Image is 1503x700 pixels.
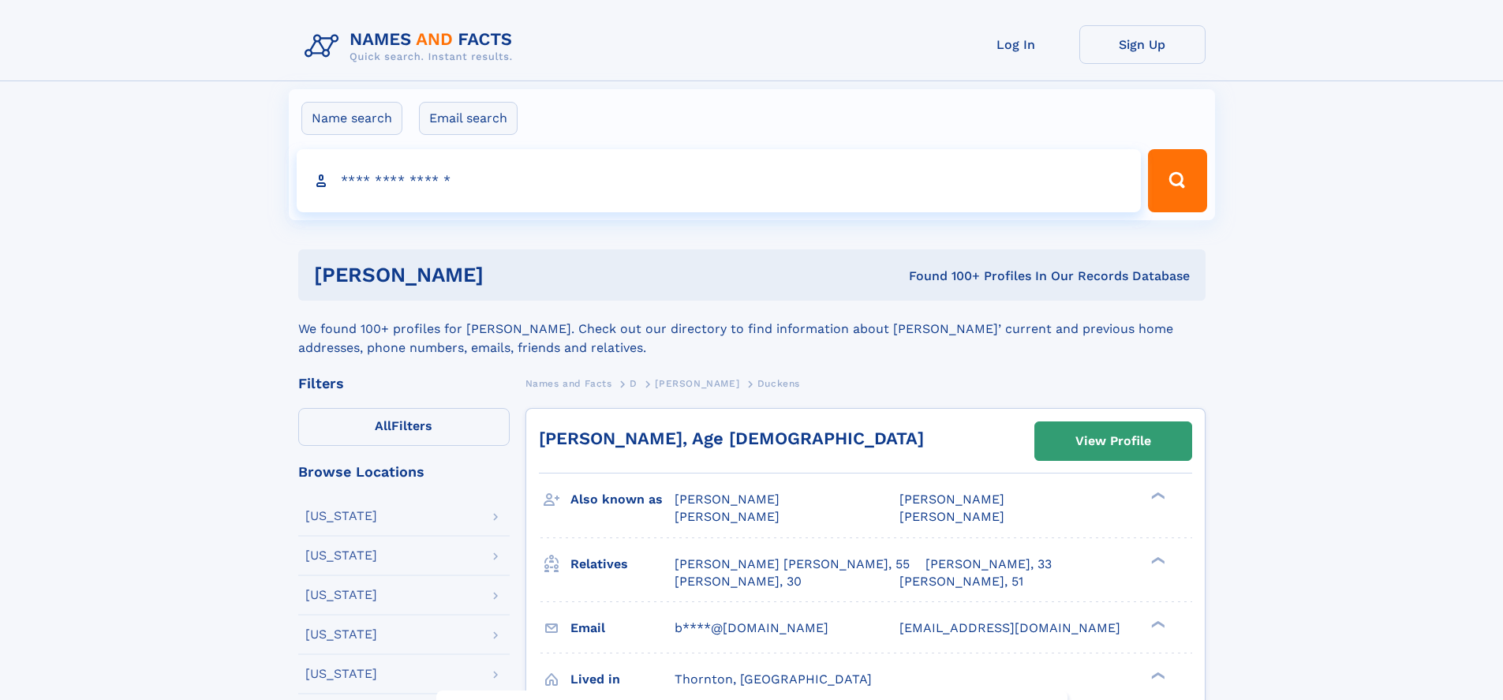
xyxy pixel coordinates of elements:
[953,25,1079,64] a: Log In
[1079,25,1206,64] a: Sign Up
[1075,423,1151,459] div: View Profile
[675,556,910,573] a: [PERSON_NAME] [PERSON_NAME], 55
[675,573,802,590] a: [PERSON_NAME], 30
[305,589,377,601] div: [US_STATE]
[675,672,872,687] span: Thornton, [GEOGRAPHIC_DATA]
[305,510,377,522] div: [US_STATE]
[525,373,612,393] a: Names and Facts
[655,378,739,389] span: [PERSON_NAME]
[570,615,675,642] h3: Email
[899,492,1004,507] span: [PERSON_NAME]
[570,551,675,578] h3: Relatives
[1147,619,1166,629] div: ❯
[314,265,697,285] h1: [PERSON_NAME]
[305,668,377,680] div: [US_STATE]
[375,418,391,433] span: All
[570,486,675,513] h3: Also known as
[630,378,637,389] span: D
[675,509,780,524] span: [PERSON_NAME]
[539,429,924,448] a: [PERSON_NAME], Age [DEMOGRAPHIC_DATA]
[1148,149,1206,212] button: Search Button
[1147,670,1166,680] div: ❯
[570,666,675,693] h3: Lived in
[298,465,510,479] div: Browse Locations
[899,509,1004,524] span: [PERSON_NAME]
[301,102,402,135] label: Name search
[298,25,525,68] img: Logo Names and Facts
[899,620,1120,635] span: [EMAIL_ADDRESS][DOMAIN_NAME]
[925,556,1052,573] a: [PERSON_NAME], 33
[1147,555,1166,565] div: ❯
[305,628,377,641] div: [US_STATE]
[1147,491,1166,501] div: ❯
[297,149,1142,212] input: search input
[419,102,518,135] label: Email search
[298,376,510,391] div: Filters
[1035,422,1191,460] a: View Profile
[305,549,377,562] div: [US_STATE]
[757,378,800,389] span: Duckens
[630,373,637,393] a: D
[675,492,780,507] span: [PERSON_NAME]
[696,268,1190,285] div: Found 100+ Profiles In Our Records Database
[298,301,1206,357] div: We found 100+ profiles for [PERSON_NAME]. Check out our directory to find information about [PERS...
[298,408,510,446] label: Filters
[655,373,739,393] a: [PERSON_NAME]
[899,573,1023,590] a: [PERSON_NAME], 51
